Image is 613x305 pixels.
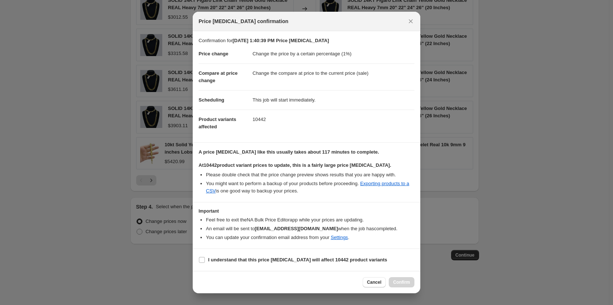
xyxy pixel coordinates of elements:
[206,216,414,224] li: Feel free to exit the NA Bulk Price Editor app while your prices are updating.
[199,97,224,103] span: Scheduling
[199,208,414,214] h3: Important
[199,18,289,25] span: Price [MEDICAL_DATA] confirmation
[199,51,228,56] span: Price change
[363,277,386,287] button: Cancel
[206,181,409,194] a: Exporting products to a CSV
[406,16,416,26] button: Close
[206,225,414,232] li: An email will be sent to when the job has completed .
[367,279,381,285] span: Cancel
[199,37,414,44] p: Confirmation for
[253,63,414,83] dd: Change the compare at price to the current price (sale)
[206,234,414,241] li: You can update your confirmation email address from your .
[253,44,414,63] dd: Change the price by a certain percentage (1%)
[253,110,414,129] dd: 10442
[232,38,329,43] b: [DATE] 1:40:39 PM Price [MEDICAL_DATA]
[199,162,391,168] b: At 10442 product variant prices to update, this is a fairly large price [MEDICAL_DATA].
[208,257,387,262] b: I understand that this price [MEDICAL_DATA] will affect 10442 product variants
[199,70,237,83] span: Compare at price change
[206,171,414,179] li: Please double check that the price change preview shows results that you are happy with.
[199,117,236,129] span: Product variants affected
[255,226,338,231] b: [EMAIL_ADDRESS][DOMAIN_NAME]
[253,90,414,110] dd: This job will start immediately.
[206,180,414,195] li: You might want to perform a backup of your products before proceeding. is one good way to backup ...
[331,235,348,240] a: Settings
[199,149,379,155] b: A price [MEDICAL_DATA] like this usually takes about 117 minutes to complete.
